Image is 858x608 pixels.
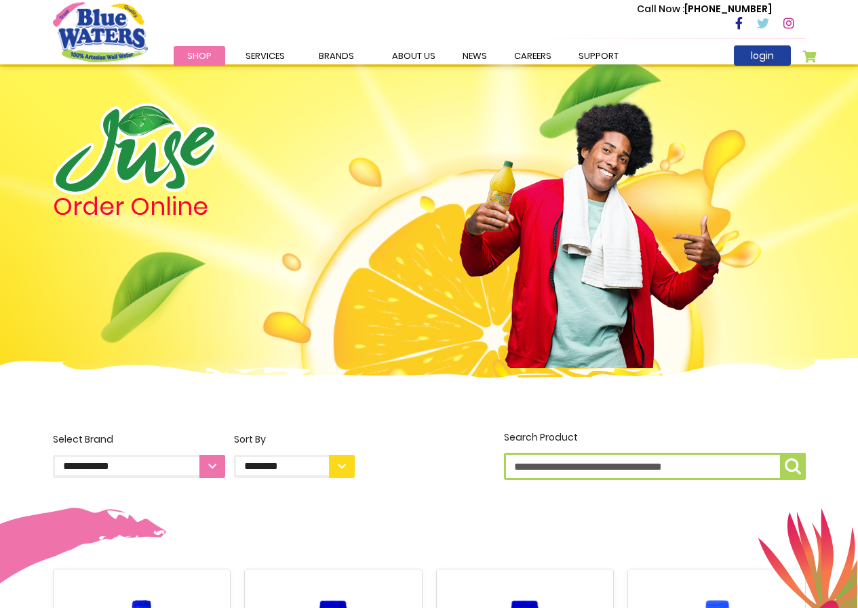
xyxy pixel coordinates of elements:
img: search-icon.png [785,458,801,474]
span: Shop [187,49,212,62]
span: Call Now : [637,2,684,16]
select: Select Brand [53,455,225,478]
a: about us [378,46,449,66]
select: Sort By [234,455,355,478]
span: Services [246,49,285,62]
label: Search Product [504,430,806,480]
span: Brands [319,49,354,62]
a: careers [501,46,565,66]
a: login [734,45,791,66]
button: Search Product [780,453,806,480]
label: Select Brand [53,432,225,478]
p: [PHONE_NUMBER] [637,2,772,16]
img: logo [53,103,217,195]
div: Sort By [234,432,355,447]
a: support [565,46,632,66]
a: store logo [53,2,148,62]
img: man.png [458,78,722,368]
a: News [449,46,501,66]
h4: Order Online [53,195,355,219]
input: Search Product [504,453,806,480]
